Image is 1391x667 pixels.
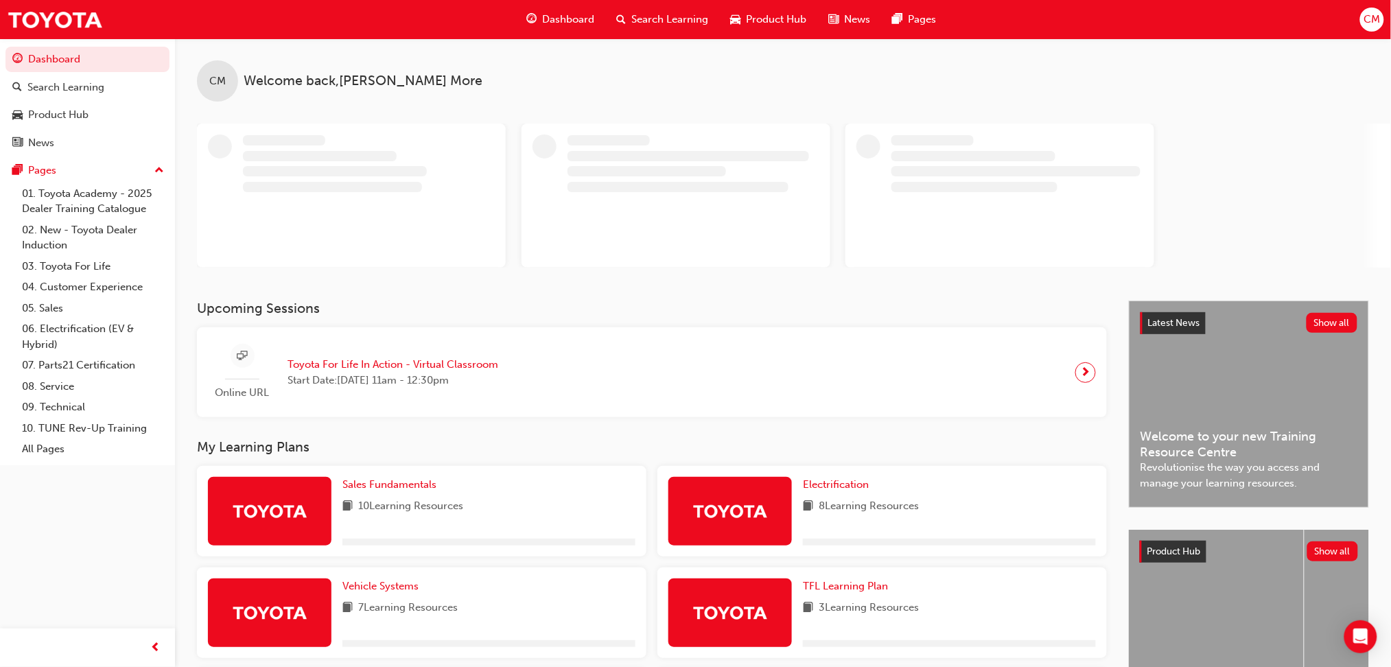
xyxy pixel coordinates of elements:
[515,5,605,34] a: guage-iconDashboard
[232,600,307,624] img: Trak
[803,478,869,491] span: Electrification
[803,477,874,493] a: Electrification
[12,82,22,94] span: search-icon
[5,130,170,156] a: News
[1147,546,1201,557] span: Product Hub
[288,357,498,373] span: Toyota For Life In Action - Virtual Classroom
[16,318,170,355] a: 06. Electrification (EV & Hybrid)
[342,578,424,594] a: Vehicle Systems
[1307,313,1358,333] button: Show all
[28,135,54,151] div: News
[1140,541,1358,563] a: Product HubShow all
[803,498,813,515] span: book-icon
[16,183,170,220] a: 01. Toyota Academy - 2025 Dealer Training Catalogue
[5,75,170,100] a: Search Learning
[16,355,170,376] a: 07. Parts21 Certification
[803,578,893,594] a: TFL Learning Plan
[28,107,89,123] div: Product Hub
[16,438,170,460] a: All Pages
[803,580,888,592] span: TFL Learning Plan
[719,5,817,34] a: car-iconProduct Hub
[1141,312,1357,334] a: Latest NewsShow all
[1129,301,1369,508] a: Latest NewsShow allWelcome to your new Training Resource CentreRevolutionise the way you access a...
[154,162,164,180] span: up-icon
[12,109,23,121] span: car-icon
[16,298,170,319] a: 05. Sales
[342,478,436,491] span: Sales Fundamentals
[908,12,936,27] span: Pages
[605,5,719,34] a: search-iconSearch Learning
[358,600,458,617] span: 7 Learning Resources
[1364,12,1380,27] span: CM
[5,158,170,183] button: Pages
[844,12,870,27] span: News
[1360,8,1384,32] button: CM
[197,301,1107,316] h3: Upcoming Sessions
[244,73,482,89] span: Welcome back , [PERSON_NAME] More
[358,498,463,515] span: 10 Learning Resources
[1148,317,1200,329] span: Latest News
[616,11,626,28] span: search-icon
[12,54,23,66] span: guage-icon
[151,640,161,657] span: prev-icon
[5,102,170,128] a: Product Hub
[828,11,839,28] span: news-icon
[16,220,170,256] a: 02. New - Toyota Dealer Induction
[16,277,170,298] a: 04. Customer Experience
[27,80,104,95] div: Search Learning
[208,385,277,401] span: Online URL
[237,348,248,365] span: sessionType_ONLINE_URL-icon
[881,5,947,34] a: pages-iconPages
[5,47,170,72] a: Dashboard
[803,600,813,617] span: book-icon
[28,163,56,178] div: Pages
[817,5,881,34] a: news-iconNews
[1141,429,1357,460] span: Welcome to your new Training Resource Centre
[5,44,170,158] button: DashboardSearch LearningProduct HubNews
[1307,541,1359,561] button: Show all
[197,439,1107,455] h3: My Learning Plans
[342,477,442,493] a: Sales Fundamentals
[892,11,902,28] span: pages-icon
[7,4,103,35] img: Trak
[1141,460,1357,491] span: Revolutionise the way you access and manage your learning resources.
[208,338,1096,406] a: Online URLToyota For Life In Action - Virtual ClassroomStart Date:[DATE] 11am - 12:30pm
[692,499,768,523] img: Trak
[542,12,594,27] span: Dashboard
[209,73,226,89] span: CM
[819,600,919,617] span: 3 Learning Resources
[819,498,919,515] span: 8 Learning Resources
[342,580,419,592] span: Vehicle Systems
[16,418,170,439] a: 10. TUNE Rev-Up Training
[12,165,23,177] span: pages-icon
[288,373,498,388] span: Start Date: [DATE] 11am - 12:30pm
[16,256,170,277] a: 03. Toyota For Life
[1344,620,1377,653] div: Open Intercom Messenger
[342,600,353,617] span: book-icon
[692,600,768,624] img: Trak
[631,12,708,27] span: Search Learning
[12,137,23,150] span: news-icon
[746,12,806,27] span: Product Hub
[526,11,537,28] span: guage-icon
[232,499,307,523] img: Trak
[342,498,353,515] span: book-icon
[730,11,740,28] span: car-icon
[16,376,170,397] a: 08. Service
[16,397,170,418] a: 09. Technical
[1081,363,1091,382] span: next-icon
